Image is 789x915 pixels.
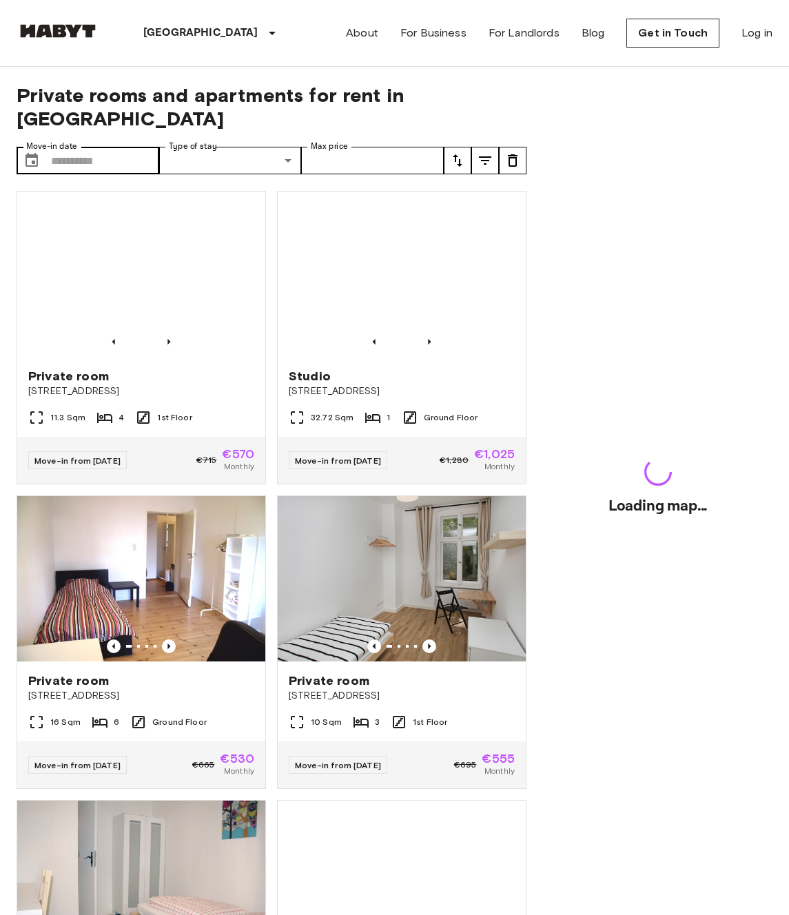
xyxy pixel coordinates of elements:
span: Move-in from [DATE] [34,760,121,770]
span: Private room [289,672,369,689]
span: 11.3 Sqm [50,411,85,424]
button: Previous image [422,639,436,653]
a: Marketing picture of unit DE-01-233-02MPrevious imagePrevious imagePrivate room[STREET_ADDRESS]10... [277,495,526,789]
label: Type of stay [169,141,217,152]
a: For Landlords [489,25,560,41]
span: €695 [454,759,477,771]
button: Previous image [367,639,381,653]
button: Previous image [107,335,121,349]
span: Move-in from [DATE] [34,455,121,466]
span: €555 [482,752,515,765]
span: €1,025 [474,448,515,460]
span: Move-in from [DATE] [295,760,381,770]
span: €1,280 [440,454,469,466]
a: About [346,25,378,41]
span: €665 [192,759,215,771]
span: 3 [375,716,380,728]
span: Ground Floor [152,716,207,728]
a: Blog [582,25,605,41]
span: €530 [220,752,254,765]
a: Get in Touch [626,19,719,48]
span: 16 Sqm [50,716,81,728]
span: [STREET_ADDRESS] [28,384,254,398]
label: Max price [311,141,348,152]
button: Previous image [162,639,176,653]
img: Habyt [17,24,99,38]
a: For Business [400,25,467,41]
a: Marketing picture of unit DE-01-481-006-01Previous imagePrevious imageStudio[STREET_ADDRESS]32.72... [277,191,526,484]
span: 6 [114,716,119,728]
span: [STREET_ADDRESS] [28,689,254,703]
a: Marketing picture of unit DE-01-12-003-01QPrevious imagePrevious imagePrivate room[STREET_ADDRESS... [17,191,266,484]
span: 1 [387,411,390,424]
span: 4 [119,411,124,424]
span: 10 Sqm [311,716,342,728]
span: Private rooms and apartments for rent in [GEOGRAPHIC_DATA] [17,83,526,130]
img: Marketing picture of unit DE-01-481-006-01 [278,192,526,357]
h2: Loading map... [608,497,707,516]
span: [STREET_ADDRESS] [289,689,515,703]
span: Monthly [224,460,254,473]
button: Choose date [18,147,45,174]
img: Marketing picture of unit DE-01-029-04M [17,496,265,661]
button: Previous image [107,639,121,653]
button: tune [499,147,526,174]
span: €570 [222,448,254,460]
img: Marketing picture of unit DE-01-233-02M [278,496,526,661]
p: [GEOGRAPHIC_DATA] [143,25,258,41]
span: Ground Floor [424,411,478,424]
a: Log in [741,25,772,41]
span: Monthly [484,765,515,777]
span: 1st Floor [413,716,447,728]
span: 1st Floor [157,411,192,424]
span: Private room [28,672,109,689]
span: Studio [289,368,331,384]
a: Marketing picture of unit DE-01-029-04MPrevious imagePrevious imagePrivate room[STREET_ADDRESS]16... [17,495,266,789]
span: Private room [28,368,109,384]
button: tune [444,147,471,174]
button: Previous image [367,335,381,349]
span: Move-in from [DATE] [295,455,381,466]
img: Marketing picture of unit DE-01-12-003-01Q [17,192,265,357]
span: €715 [196,454,217,466]
span: Monthly [224,765,254,777]
span: [STREET_ADDRESS] [289,384,515,398]
button: Previous image [162,335,176,349]
span: Monthly [484,460,515,473]
button: Previous image [422,335,436,349]
button: tune [471,147,499,174]
span: 32.72 Sqm [311,411,353,424]
label: Move-in date [26,141,77,152]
